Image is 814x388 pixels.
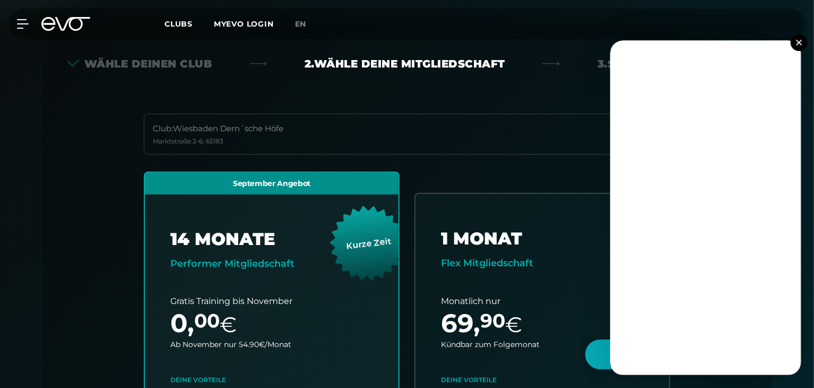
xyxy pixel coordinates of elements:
[585,340,793,369] button: Hallo Athlet! Was möchtest du tun?
[153,137,283,146] div: Marktstraße 2-6 , 65183
[796,39,802,45] img: close.svg
[164,19,214,29] a: Clubs
[305,56,505,71] div: 2. Wähle deine Mitgliedschaft
[295,19,307,29] span: en
[164,19,193,29] span: Clubs
[153,123,283,135] div: Club : Wiesbaden Dern´sche Höfe
[295,18,319,30] a: en
[597,56,747,71] div: 3. Starte dein Training
[67,56,212,71] div: Wähle deinen Club
[214,19,274,29] a: MYEVO LOGIN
